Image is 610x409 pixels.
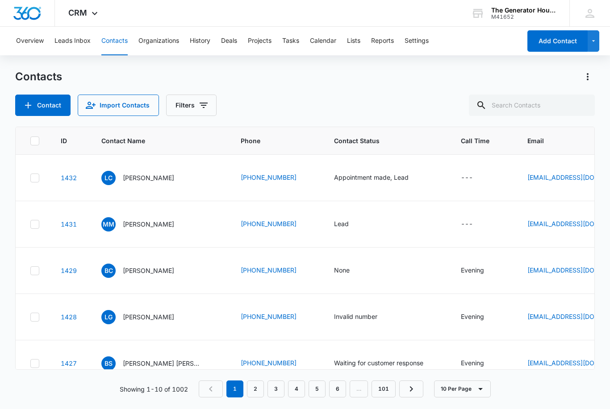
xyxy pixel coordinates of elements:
[334,265,350,275] div: None
[123,266,174,275] p: [PERSON_NAME]
[461,265,484,275] div: Evening
[61,313,77,321] a: Navigate to contact details page for Louisa Girod
[101,136,206,145] span: Contact Name
[461,312,500,322] div: Call Time - Evening - Select to Edit Field
[434,380,491,397] button: 10 Per Page
[469,95,595,116] input: Search Contacts
[101,171,190,185] div: Contact Name - Laperouse Chad - Select to Edit Field
[241,173,313,183] div: Phone - 3373561885 - Select to Edit Field
[405,27,429,55] button: Settings
[101,264,190,278] div: Contact Name - Betty Currington - Select to Edit Field
[334,173,425,183] div: Contact Status - Appointment made, Lead - Select to Edit Field
[334,312,393,322] div: Contact Status - Invalid number - Select to Edit Field
[461,219,489,230] div: Call Time - - Select to Edit Field
[461,219,473,230] div: ---
[68,8,87,17] span: CRM
[461,173,473,183] div: ---
[461,312,484,321] div: Evening
[527,30,588,52] button: Add Contact
[241,312,313,322] div: Phone - +13373490779 - Select to Edit Field
[190,27,210,55] button: History
[166,95,217,116] button: Filters
[491,7,556,14] div: account name
[138,27,179,55] button: Organizations
[120,384,188,394] p: Showing 1-10 of 1002
[78,95,159,116] button: Import Contacts
[241,136,300,145] span: Phone
[334,358,423,368] div: Waiting for customer response
[372,380,396,397] a: Page 101
[309,380,326,397] a: Page 5
[101,310,190,324] div: Contact Name - Louisa Girod - Select to Edit Field
[221,27,237,55] button: Deals
[334,358,439,369] div: Contact Status - Waiting for customer response - Select to Edit Field
[101,217,190,231] div: Contact Name - Mary M Chevis - Select to Edit Field
[247,380,264,397] a: Page 2
[226,380,243,397] em: 1
[241,312,297,321] a: [PHONE_NUMBER]
[334,136,426,145] span: Contact Status
[248,27,272,55] button: Projects
[461,265,500,276] div: Call Time - Evening - Select to Edit Field
[282,27,299,55] button: Tasks
[334,312,377,321] div: Invalid number
[101,217,116,231] span: MM
[461,358,484,368] div: Evening
[61,220,77,228] a: Navigate to contact details page for Mary M Chevis
[329,380,346,397] a: Page 6
[101,27,128,55] button: Contacts
[241,173,297,182] a: [PHONE_NUMBER]
[15,95,71,116] button: Add Contact
[123,359,203,368] p: [PERSON_NAME] [PERSON_NAME]
[334,173,409,182] div: Appointment made, Lead
[16,27,44,55] button: Overview
[310,27,336,55] button: Calendar
[241,219,297,228] a: [PHONE_NUMBER]
[334,219,365,230] div: Contact Status - Lead - Select to Edit Field
[61,174,77,182] a: Navigate to contact details page for Laperouse Chad
[399,380,423,397] a: Next Page
[54,27,91,55] button: Leads Inbox
[61,267,77,274] a: Navigate to contact details page for Betty Currington
[241,358,313,369] div: Phone - +14096516874 - Select to Edit Field
[581,70,595,84] button: Actions
[101,310,116,324] span: LG
[288,380,305,397] a: Page 4
[241,265,297,275] a: [PHONE_NUMBER]
[491,14,556,20] div: account id
[334,265,366,276] div: Contact Status - None - Select to Edit Field
[123,312,174,322] p: [PERSON_NAME]
[267,380,284,397] a: Page 3
[101,171,116,185] span: LC
[61,136,67,145] span: ID
[461,358,500,369] div: Call Time - Evening - Select to Edit Field
[461,173,489,183] div: Call Time - - Select to Edit Field
[123,219,174,229] p: [PERSON_NAME]
[347,27,360,55] button: Lists
[199,380,423,397] nav: Pagination
[101,264,116,278] span: BC
[334,219,349,228] div: Lead
[101,356,219,371] div: Contact Name - Brenda SeamanBarrett Hardy - Select to Edit Field
[461,136,506,145] span: Call Time
[15,70,62,83] h1: Contacts
[241,219,313,230] div: Phone - 3377810528 - Select to Edit Field
[241,358,297,368] a: [PHONE_NUMBER]
[101,356,116,371] span: BS
[123,173,174,182] p: [PERSON_NAME]
[371,27,394,55] button: Reports
[241,265,313,276] div: Phone - +19039441341 - Select to Edit Field
[61,359,77,367] a: Navigate to contact details page for Brenda SeamanBarrett Hardy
